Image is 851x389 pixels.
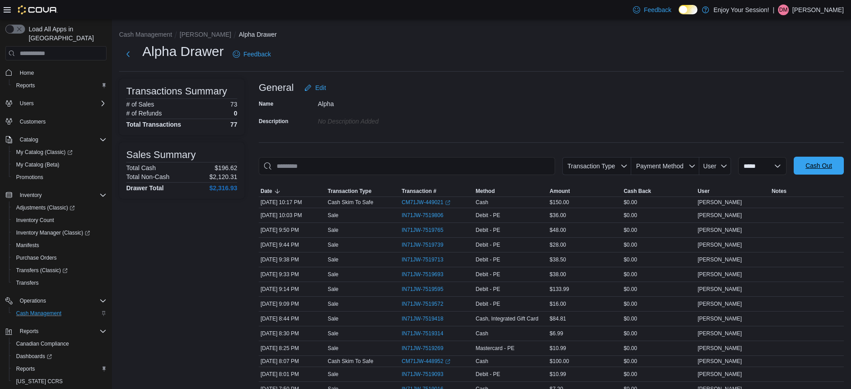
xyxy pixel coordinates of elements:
label: Description [259,118,288,125]
span: Catalog [16,134,107,145]
h3: Sales Summary [126,150,196,160]
span: Debit - PE [476,271,500,278]
span: $100.00 [550,358,569,365]
button: IN71JW-7519314 [402,328,452,339]
span: IN71JW-7519693 [402,271,443,278]
button: IN71JW-7519595 [402,284,452,295]
span: Reports [20,328,38,335]
p: $2,120.31 [210,173,237,180]
p: Sale [328,227,338,234]
span: Manifests [16,242,39,249]
div: [DATE] 9:33 PM [259,269,326,280]
span: [PERSON_NAME] [697,345,742,352]
span: $10.99 [550,371,566,378]
h6: Total Cash [126,164,156,171]
a: Dashboards [9,350,110,363]
span: Customers [20,118,46,125]
span: $38.50 [550,256,566,263]
p: Enjoy Your Session! [714,4,770,15]
div: [DATE] 9:50 PM [259,225,326,235]
span: [PERSON_NAME] [697,286,742,293]
a: Transfers (Classic) [9,264,110,277]
div: [DATE] 10:17 PM [259,197,326,208]
a: Inventory Manager (Classic) [9,227,110,239]
a: Transfers [13,278,42,288]
h1: Alpha Drawer [142,43,224,60]
span: [PERSON_NAME] [697,330,742,337]
span: Home [16,67,107,78]
p: Cash Skim To Safe [328,358,373,365]
button: Inventory Count [9,214,110,227]
span: Load All Apps in [GEOGRAPHIC_DATA] [25,25,107,43]
button: Cash Out [794,157,844,175]
a: Feedback [229,45,274,63]
div: [DATE] 9:14 PM [259,284,326,295]
div: $0.00 [622,225,696,235]
button: IN71JW-7519418 [402,313,452,324]
a: Reports [13,80,38,91]
span: $28.00 [550,241,566,248]
span: IN71JW-7519418 [402,315,443,322]
span: Reports [13,363,107,374]
span: $36.00 [550,212,566,219]
div: [DATE] 8:25 PM [259,343,326,354]
span: Washington CCRS [13,376,107,387]
p: Sale [328,330,338,337]
span: IN71JW-7519269 [402,345,443,352]
span: $6.99 [550,330,563,337]
button: Transaction Type [562,157,631,175]
input: Dark Mode [679,5,697,14]
button: Cash Back [622,186,696,197]
div: $0.00 [622,343,696,354]
button: IN71JW-7519693 [402,269,452,280]
button: Reports [9,363,110,375]
span: Reports [16,326,107,337]
span: Payment Method [636,162,684,170]
button: Next [119,45,137,63]
div: [DATE] 9:44 PM [259,239,326,250]
button: IN71JW-7519093 [402,369,452,380]
span: IN71JW-7519739 [402,241,443,248]
span: Cash [476,358,488,365]
span: [PERSON_NAME] [697,371,742,378]
span: Users [16,98,107,109]
button: Transaction # [400,186,474,197]
span: Debit - PE [476,371,500,378]
p: Sale [328,371,338,378]
button: [PERSON_NAME] [180,31,231,38]
span: IN71JW-7519713 [402,256,443,263]
div: No Description added [318,114,438,125]
span: Operations [20,297,46,304]
span: [PERSON_NAME] [697,300,742,308]
div: $0.00 [622,328,696,339]
button: User [699,157,731,175]
span: $38.00 [550,271,566,278]
span: Reports [16,365,35,372]
span: Manifests [13,240,107,251]
span: Purchase Orders [16,254,57,261]
button: Home [2,66,110,79]
button: Operations [2,295,110,307]
span: [PERSON_NAME] [697,271,742,278]
span: IN71JW-7519093 [402,371,443,378]
a: CM71JW-449021External link [402,199,450,206]
button: Operations [16,295,50,306]
span: Cash [476,199,488,206]
button: Method [474,186,548,197]
div: $0.00 [622,299,696,309]
button: Customers [2,115,110,128]
h3: Transactions Summary [126,86,227,97]
div: Alpha [318,97,438,107]
span: Debit - PE [476,227,500,234]
button: Catalog [16,134,42,145]
a: Cash Management [13,308,65,319]
div: $0.00 [622,254,696,265]
div: Dima Mansour [778,4,789,15]
span: Cash, Integrated Gift Card [476,315,539,322]
span: Transaction # [402,188,436,195]
a: Dashboards [13,351,56,362]
a: Purchase Orders [13,252,60,263]
span: Cash [476,330,488,337]
span: My Catalog (Classic) [13,147,107,158]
